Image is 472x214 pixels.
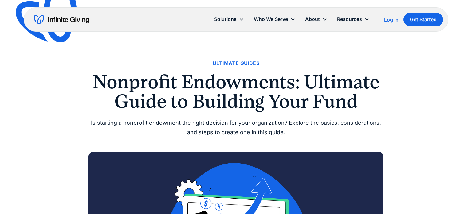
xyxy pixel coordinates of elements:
a: Get Started [403,13,443,26]
div: Who We Serve [254,15,288,23]
h1: Nonprofit Endowments: Ultimate Guide to Building Your Fund [88,72,383,111]
div: Resources [337,15,362,23]
div: Solutions [214,15,237,23]
div: About [305,15,320,23]
div: Solutions [209,13,249,26]
div: Resources [332,13,374,26]
div: Who We Serve [249,13,300,26]
a: Ultimate Guides [213,59,259,67]
div: Log In [384,17,399,22]
a: home [34,15,89,25]
div: Is starting a nonprofit endowment the right decision for your organization? Explore the basics, c... [88,118,383,137]
a: Log In [384,16,399,23]
div: About [300,13,332,26]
